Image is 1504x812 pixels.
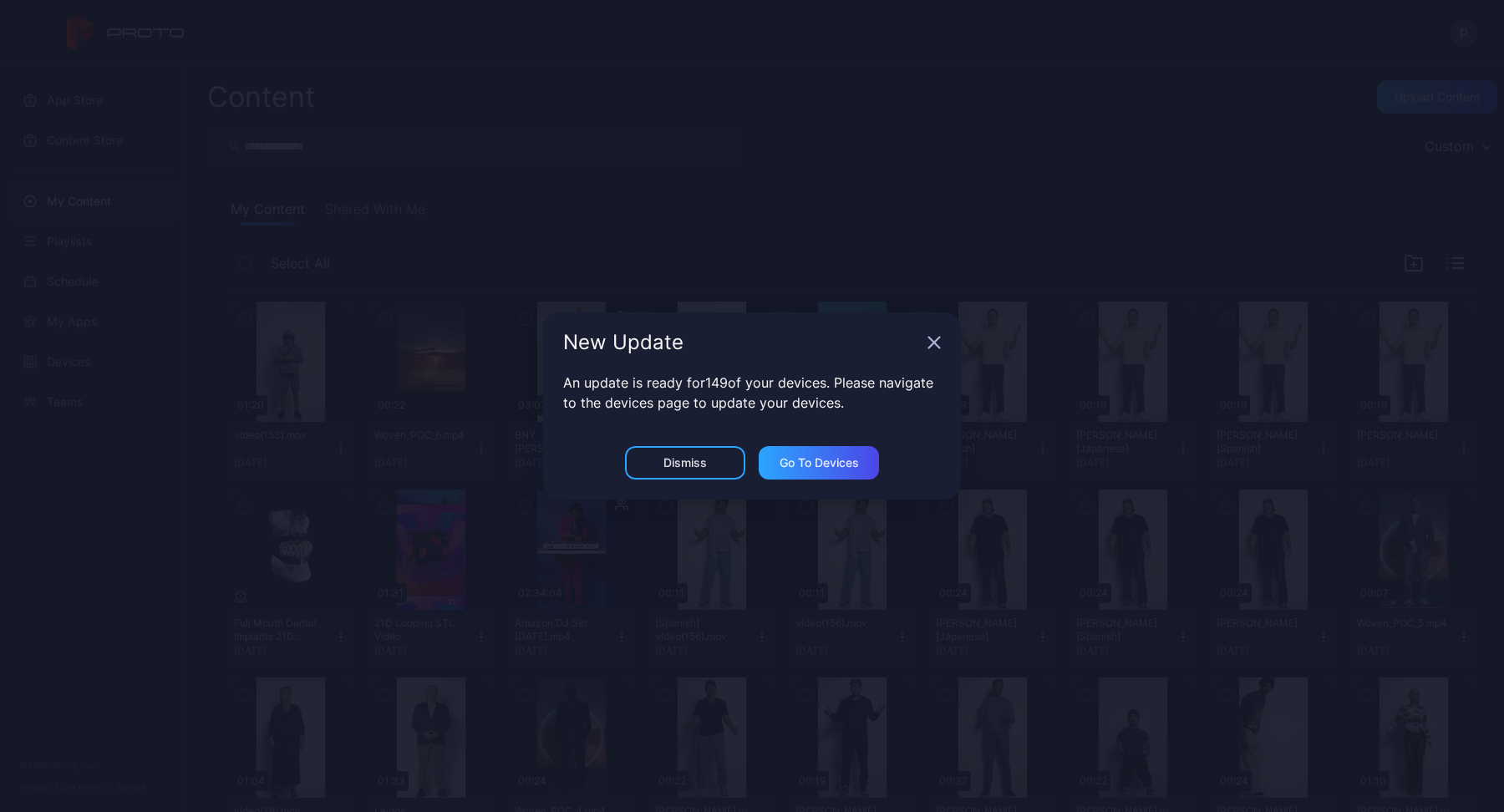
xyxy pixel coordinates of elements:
[625,446,745,480] button: Dismiss
[759,446,879,480] button: Go to devices
[780,456,859,469] div: Go to devices
[563,332,921,353] div: New Update
[663,456,707,469] div: Dismiss
[563,373,941,413] p: An update is ready for 149 of your devices. Please navigate to the devices page to update your de...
